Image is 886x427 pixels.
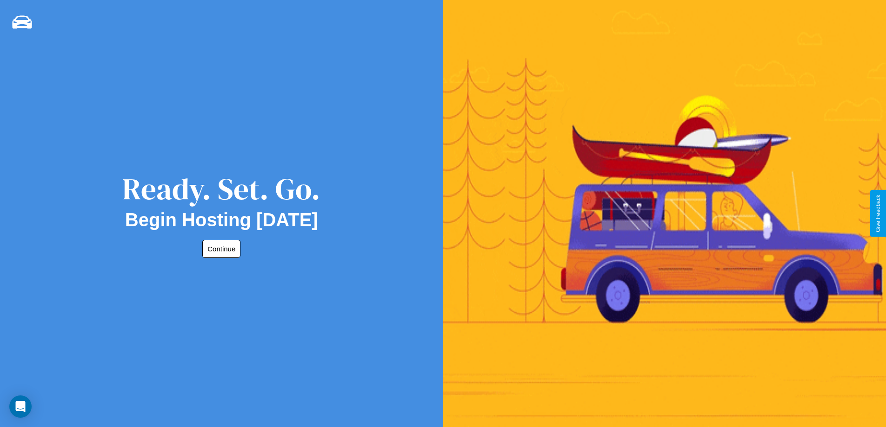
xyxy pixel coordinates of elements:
h2: Begin Hosting [DATE] [125,210,318,230]
div: Give Feedback [875,195,881,232]
div: Ready. Set. Go. [122,168,320,210]
div: Open Intercom Messenger [9,395,32,418]
button: Continue [202,240,240,258]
